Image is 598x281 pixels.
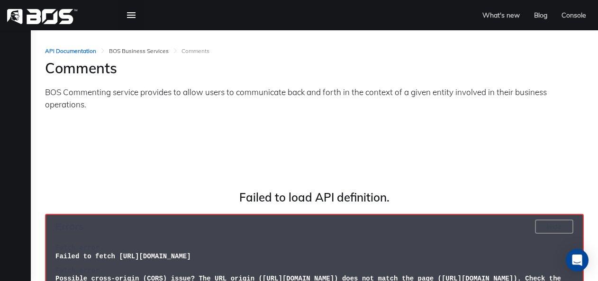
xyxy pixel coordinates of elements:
h4: Fetch error [55,244,573,252]
h4: Failed to load API definition. [239,191,390,204]
h2: Comments [45,60,584,77]
button: Hide [535,220,573,234]
h4: Fetch error [55,266,573,274]
nav: breadcrumb [45,44,209,58]
img: homepage [7,9,78,24]
li: BOS Business Services [96,47,169,55]
div: Open Intercom Messenger [566,249,589,272]
span: Failed to fetch [URL][DOMAIN_NAME] [55,253,191,260]
h4: Errors [55,221,535,232]
p: BOS Commenting service provides to allow users to communicate back and forth in the context of a ... [45,86,584,110]
a: API Documentation [45,47,96,54]
li: Comments [169,47,209,55]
